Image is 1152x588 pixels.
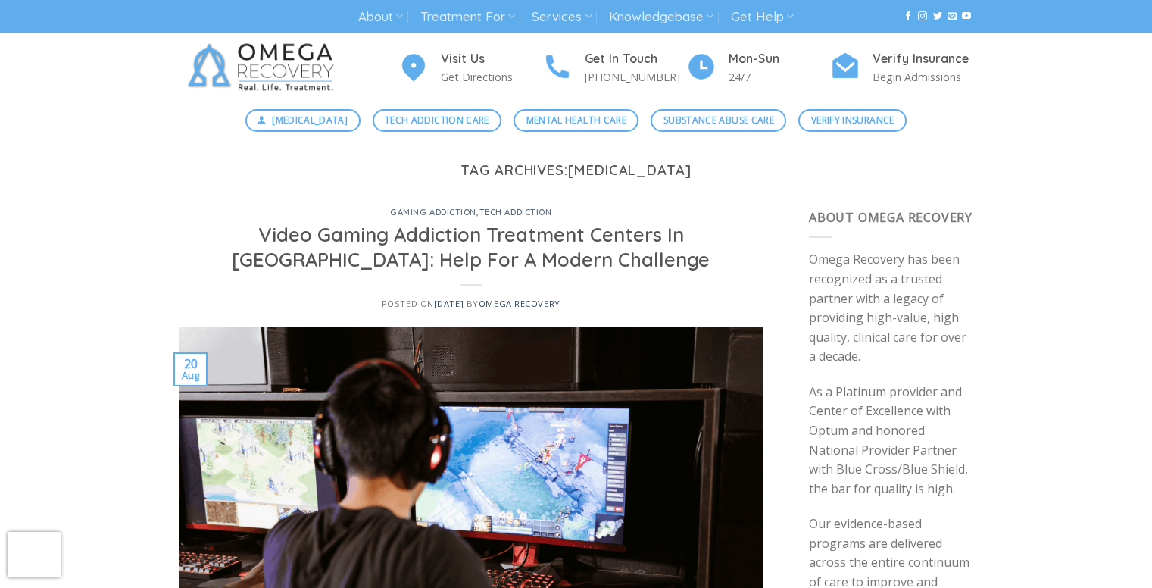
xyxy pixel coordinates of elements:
p: 24/7 [729,68,830,86]
a: Follow on Facebook [904,11,913,22]
a: Gaming Addiction [390,207,476,217]
h6: , [197,208,746,217]
p: Get Directions [441,68,542,86]
h4: Get In Touch [585,49,686,69]
p: Omega Recovery has been recognized as a trusted partner with a legacy of providing high-value, hi... [809,250,974,367]
a: Mental Health Care [514,109,638,132]
a: Follow on Instagram [918,11,927,22]
a: [MEDICAL_DATA] [245,109,361,132]
iframe: reCAPTCHA [8,532,61,577]
p: Begin Admissions [873,68,974,86]
span: About Omega Recovery [809,209,972,226]
a: Visit Us Get Directions [398,49,542,86]
span: Verify Insurance [811,113,894,127]
a: Get Help [731,3,794,31]
a: Verify Insurance [798,109,907,132]
span: Substance Abuse Care [663,113,774,127]
span: Tech Addiction Care [385,113,489,127]
a: Video Gaming Addiction Treatment Centers In [GEOGRAPHIC_DATA]: Help For A Modern Challenge [232,222,710,271]
span: [MEDICAL_DATA] [568,161,692,179]
a: Verify Insurance Begin Admissions [830,49,974,86]
h4: Mon-Sun [729,49,830,69]
p: [PHONE_NUMBER] [585,68,686,86]
h4: Visit Us [441,49,542,69]
h1: Tag Archives: [179,162,974,179]
a: Substance Abuse Care [651,109,786,132]
a: Omega Recovery [479,298,560,309]
span: Mental Health Care [526,113,626,127]
a: Tech Addiction Care [373,109,502,132]
a: About [358,3,403,31]
a: Get In Touch [PHONE_NUMBER] [542,49,686,86]
span: Posted on [382,298,464,309]
span: [MEDICAL_DATA] [272,113,348,127]
p: As a Platinum provider and Center of Excellence with Optum and honored National Provider Partner ... [809,383,974,499]
a: Follow on Twitter [933,11,942,22]
a: Follow on YouTube [962,11,971,22]
a: Services [532,3,592,31]
h4: Verify Insurance [873,49,974,69]
a: Send us an email [948,11,957,22]
span: by [467,298,560,309]
a: Treatment For [420,3,515,31]
a: Knowledgebase [609,3,713,31]
img: Omega Recovery [179,33,349,102]
a: [DATE] [434,298,464,309]
a: tech addiction [479,207,552,217]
